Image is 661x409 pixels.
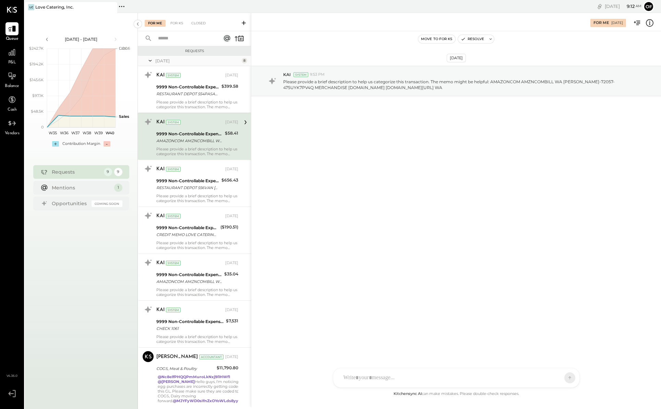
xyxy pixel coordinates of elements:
[156,184,219,191] div: RESTAURANT DEPOT 556VAN [GEOGRAPHIC_DATA][PERSON_NAME]-71091-00412310 [PHONE_NUMBER] RESTAURANT D...
[199,355,224,359] div: Accountant
[156,231,218,238] div: CREDIT MEMO LOVE CATERING INC/ - We are unable to view check image in bank
[283,72,291,77] span: KAI
[31,109,44,114] text: $48.5K
[217,364,238,371] div: $11,790.80
[611,21,623,25] div: [DATE]
[593,20,609,26] div: For Me
[155,58,240,64] div: [DATE]
[114,168,122,176] div: 9
[41,125,44,129] text: 0
[6,36,19,42] span: Queue
[167,20,187,27] div: For KS
[119,46,129,51] text: Labor
[156,90,219,97] div: RESTAURANT DEPOT 554PASADENA [GEOGRAPHIC_DATA][PERSON_NAME]-72057-00325896 [PHONE_NUMBER] RESTAUR...
[225,166,238,172] div: [DATE]
[225,130,238,137] div: $58.41
[156,365,215,372] div: COGS, Meat & Poultry
[166,167,181,172] div: System
[188,20,209,27] div: Closed
[293,72,308,77] div: System
[225,73,238,78] div: [DATE]
[283,79,637,90] p: Please provide a brief description to help us categorize this transaction. The memo might be help...
[166,261,181,265] div: System
[119,114,129,119] text: Sales
[221,83,238,90] div: $399.58
[156,278,222,285] div: AMAZONCOM AMZNCOMBILL WA [PERSON_NAME]-71075-7DJGKGAUES1 MERCHANDISE [DOMAIN_NAME] [DOMAIN_NAME][...
[596,3,603,10] div: copy link
[156,147,238,156] div: Please provide a brief description to help us categorize this transaction. The memo might be help...
[94,131,103,135] text: W39
[60,131,68,135] text: W36
[0,22,24,42] a: Queue
[156,354,198,360] div: [PERSON_NAME]
[8,60,16,66] span: P&L
[0,93,24,113] a: Cash
[166,73,181,78] div: System
[605,3,641,10] div: [DATE]
[52,184,111,191] div: Mentions
[418,35,455,43] button: Move to for ks
[105,131,114,135] text: W40
[156,260,165,267] div: KAI
[226,318,238,324] div: $7,531
[156,131,223,137] div: 9999 Non-Controllable Expenses:Other Income and Expenses:To Be Classified P&L
[52,200,88,207] div: Opportunities
[5,83,19,89] span: Balance
[32,93,44,98] text: $97.1K
[225,120,238,125] div: [DATE]
[28,4,34,10] div: LC
[156,119,165,126] div: KAI
[221,177,238,184] div: $656.43
[156,287,238,297] div: Please provide a brief description to help us categorize this transaction. The memo might be help...
[166,120,181,125] div: System
[225,213,238,219] div: [DATE]
[156,84,219,90] div: 9999 Non-Controllable Expenses:Other Income and Expenses:To Be Classified P&L
[29,77,44,82] text: $145.6K
[224,271,238,277] div: $35.04
[156,224,218,231] div: 9999 Non-Controllable Expenses:Other Income and Expenses:To Be Classified P&L
[52,141,59,147] div: +
[92,200,122,207] div: Coming Soon
[447,54,466,62] div: [DATE]
[29,62,44,66] text: $194.2K
[156,177,219,184] div: 9999 Non-Controllable Expenses:Other Income and Expenses:To Be Classified P&L
[158,374,249,403] div: Hello guys, I'm noticing all egg purchases are incorrectly getting coded to this GL. Please make ...
[48,131,57,135] text: W35
[156,137,223,144] div: AMAZONCOM AMZNCOMBILL WA [PERSON_NAME]-72057-475UYK7PV4Q MERCHANDISE [DOMAIN_NAME] [DOMAIN_NAME][...
[114,184,122,192] div: 1
[35,4,74,10] div: Love Catering, Inc.
[156,166,165,173] div: KAI
[242,58,247,63] div: 8
[145,20,166,27] div: For Me
[156,271,222,278] div: 9999 Non-Controllable Expenses:Other Income and Expenses:To Be Classified P&L
[310,72,325,77] span: 9:53 PM
[458,35,487,43] button: Resolve
[225,260,238,266] div: [DATE]
[158,374,230,379] strong: @Nc8elfPHQQPmMuroLkNxj9l1HWf1
[0,117,24,137] a: Vendors
[166,308,181,312] div: System
[225,307,238,313] div: [DATE]
[173,398,249,403] strong: @MJYFyWD0sIfnZxOYoWLds8yy6Np2
[643,1,654,12] button: of
[0,70,24,89] a: Balance
[8,107,16,113] span: Cash
[166,214,181,219] div: System
[156,318,224,325] div: 9999 Non-Controllable Expenses:Other Income and Expenses:To Be Classified P&L
[52,36,110,42] div: [DATE] - [DATE]
[156,100,238,109] div: Please provide a brief description to help us categorize this transaction. The memo might be help...
[71,131,80,135] text: W37
[29,46,44,51] text: $242.7K
[225,354,238,360] div: [DATE]
[62,141,100,147] div: Contribution Margin
[156,194,238,203] div: Please provide a brief description to help us categorize this transaction. The memo might be help...
[156,240,238,250] div: Please provide a brief description to help us categorize this transaction. The memo might be help...
[0,46,24,66] a: P&L
[83,131,91,135] text: W38
[220,224,238,231] div: ($190.51)
[52,169,100,175] div: Requests
[156,307,165,313] div: KAI
[156,325,224,332] div: CHECK 1061
[5,131,20,137] span: Vendors
[104,141,110,147] div: -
